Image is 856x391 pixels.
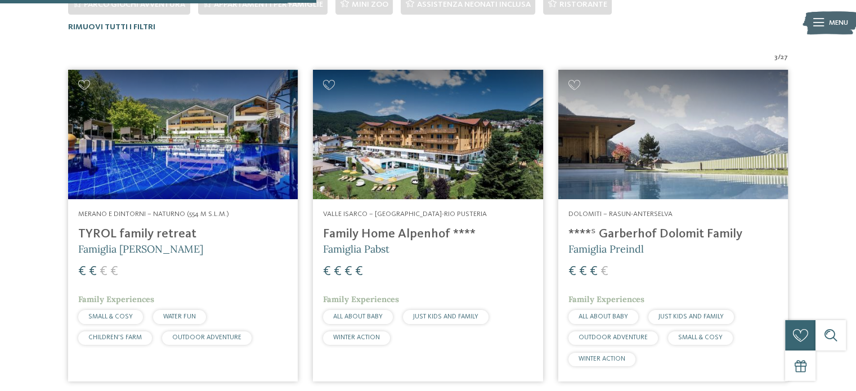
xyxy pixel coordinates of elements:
[334,265,342,278] span: €
[89,265,97,278] span: €
[172,334,241,341] span: OUTDOOR ADVENTURE
[355,265,363,278] span: €
[658,313,724,320] span: JUST KIDS AND FAMILY
[579,334,648,341] span: OUTDOOR ADVENTURE
[68,70,298,199] img: Familien Wellness Residence Tyrol ****
[344,265,352,278] span: €
[333,313,383,320] span: ALL ABOUT BABY
[68,70,298,381] a: Cercate un hotel per famiglie? Qui troverete solo i migliori! Merano e dintorni – Naturno (554 m ...
[413,313,478,320] span: JUST KIDS AND FAMILY
[84,1,185,8] span: Parco giochi avventura
[313,70,543,199] img: Family Home Alpenhof ****
[323,227,532,242] h4: Family Home Alpenhof ****
[78,294,154,304] span: Family Experiences
[88,334,142,341] span: CHILDREN’S FARM
[78,210,229,218] span: Merano e dintorni – Naturno (554 m s.l.m.)
[78,265,86,278] span: €
[323,294,399,304] span: Family Experiences
[778,52,781,62] span: /
[568,265,576,278] span: €
[558,70,788,199] img: Cercate un hotel per famiglie? Qui troverete solo i migliori!
[568,227,778,242] h4: ****ˢ Garberhof Dolomit Family
[68,23,155,31] span: Rimuovi tutti i filtri
[590,265,598,278] span: €
[559,1,607,8] span: Ristorante
[323,210,487,218] span: Valle Isarco – [GEOGRAPHIC_DATA]-Rio Pusteria
[568,242,644,255] span: Famiglia Preindl
[774,52,778,62] span: 3
[323,265,331,278] span: €
[678,334,723,341] span: SMALL & COSY
[558,70,788,381] a: Cercate un hotel per famiglie? Qui troverete solo i migliori! Dolomiti – Rasun-Anterselva ****ˢ G...
[568,294,644,304] span: Family Experiences
[88,313,133,320] span: SMALL & COSY
[313,70,543,381] a: Cercate un hotel per famiglie? Qui troverete solo i migliori! Valle Isarco – [GEOGRAPHIC_DATA]-Ri...
[163,313,196,320] span: WATER FUN
[214,1,322,8] span: Appartamenti per famiglie
[579,265,587,278] span: €
[351,1,388,8] span: Mini zoo
[416,1,530,8] span: Assistenza neonati inclusa
[568,210,673,218] span: Dolomiti – Rasun-Anterselva
[323,242,389,255] span: Famiglia Pabst
[78,242,203,255] span: Famiglia [PERSON_NAME]
[333,334,380,341] span: WINTER ACTION
[78,227,288,242] h4: TYROL family retreat
[600,265,608,278] span: €
[579,313,628,320] span: ALL ABOUT BABY
[579,356,625,362] span: WINTER ACTION
[781,52,788,62] span: 27
[110,265,118,278] span: €
[100,265,107,278] span: €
